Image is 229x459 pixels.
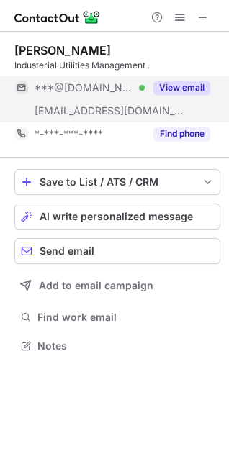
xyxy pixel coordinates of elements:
[40,245,94,257] span: Send email
[40,176,195,188] div: Save to List / ATS / CRM
[35,81,134,94] span: ***@[DOMAIN_NAME]
[153,127,210,141] button: Reveal Button
[37,311,215,324] span: Find work email
[14,59,220,72] div: Industerial Utilities Management .
[35,104,184,117] span: [EMAIL_ADDRESS][DOMAIN_NAME]
[153,81,210,95] button: Reveal Button
[14,9,101,26] img: ContactOut v5.3.10
[14,238,220,264] button: Send email
[14,307,220,327] button: Find work email
[14,273,220,299] button: Add to email campaign
[14,336,220,356] button: Notes
[37,340,215,353] span: Notes
[14,43,111,58] div: [PERSON_NAME]
[14,169,220,195] button: save-profile-one-click
[39,280,153,291] span: Add to email campaign
[14,204,220,229] button: AI write personalized message
[40,211,193,222] span: AI write personalized message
